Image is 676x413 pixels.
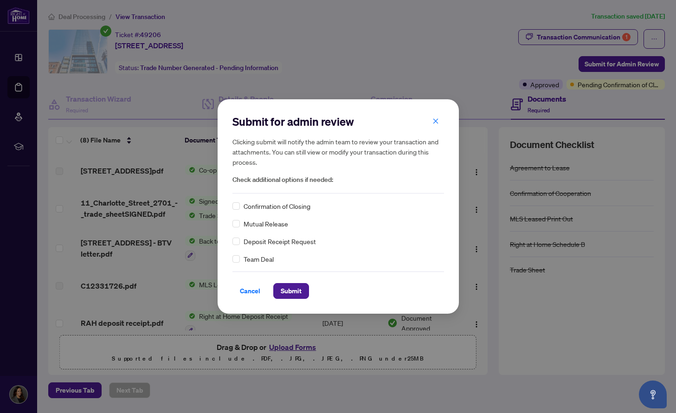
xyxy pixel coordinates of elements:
[432,118,439,124] span: close
[639,381,667,408] button: Open asap
[273,283,309,299] button: Submit
[244,219,288,229] span: Mutual Release
[232,136,444,167] h5: Clicking submit will notify the admin team to review your transaction and attachments. You can st...
[244,236,316,246] span: Deposit Receipt Request
[281,284,302,298] span: Submit
[232,283,268,299] button: Cancel
[244,254,274,264] span: Team Deal
[232,114,444,129] h2: Submit for admin review
[232,174,444,185] span: Check additional options if needed:
[244,201,310,211] span: Confirmation of Closing
[240,284,260,298] span: Cancel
